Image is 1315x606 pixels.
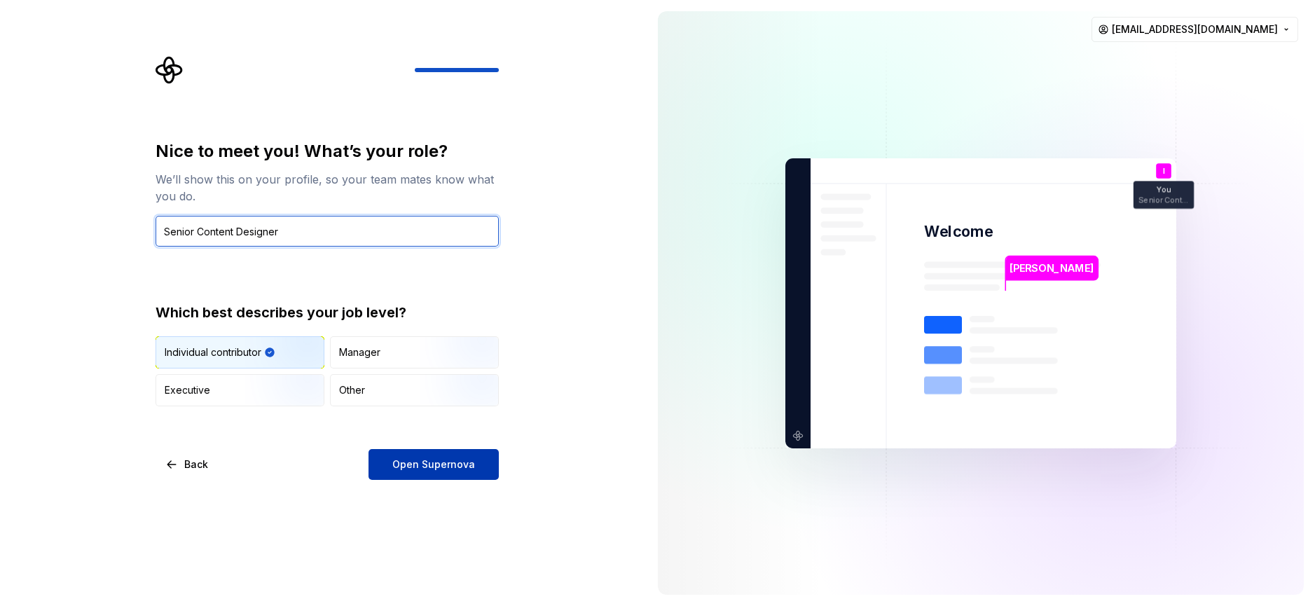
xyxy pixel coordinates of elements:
[1010,260,1094,275] p: [PERSON_NAME]
[156,303,499,322] div: Which best describes your job level?
[1157,186,1171,193] p: You
[165,383,210,397] div: Executive
[184,457,208,471] span: Back
[156,171,499,205] div: We’ll show this on your profile, so your team mates know what you do.
[1138,196,1189,204] p: Senior Content Designer
[924,221,993,242] p: Welcome
[339,345,380,359] div: Manager
[339,383,365,397] div: Other
[156,56,184,84] svg: Supernova Logo
[369,449,499,480] button: Open Supernova
[156,140,499,163] div: Nice to meet you! What’s your role?
[156,216,499,247] input: Job title
[156,449,220,480] button: Back
[1092,17,1298,42] button: [EMAIL_ADDRESS][DOMAIN_NAME]
[392,457,475,471] span: Open Supernova
[165,345,261,359] div: Individual contributor
[1112,22,1278,36] span: [EMAIL_ADDRESS][DOMAIN_NAME]
[1162,167,1164,174] p: I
